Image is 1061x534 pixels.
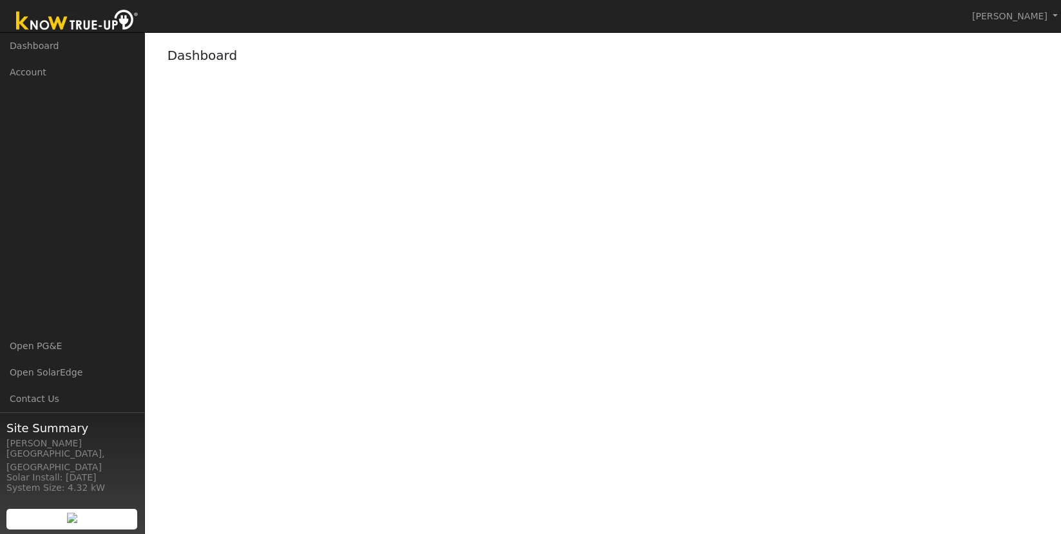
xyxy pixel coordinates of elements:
div: System Size: 4.32 kW [6,481,138,495]
span: [PERSON_NAME] [972,11,1047,21]
div: Solar Install: [DATE] [6,471,138,484]
div: [GEOGRAPHIC_DATA], [GEOGRAPHIC_DATA] [6,447,138,474]
div: [PERSON_NAME] [6,437,138,450]
img: Know True-Up [10,7,145,36]
a: Dashboard [167,48,238,63]
span: Site Summary [6,419,138,437]
img: retrieve [67,513,77,523]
